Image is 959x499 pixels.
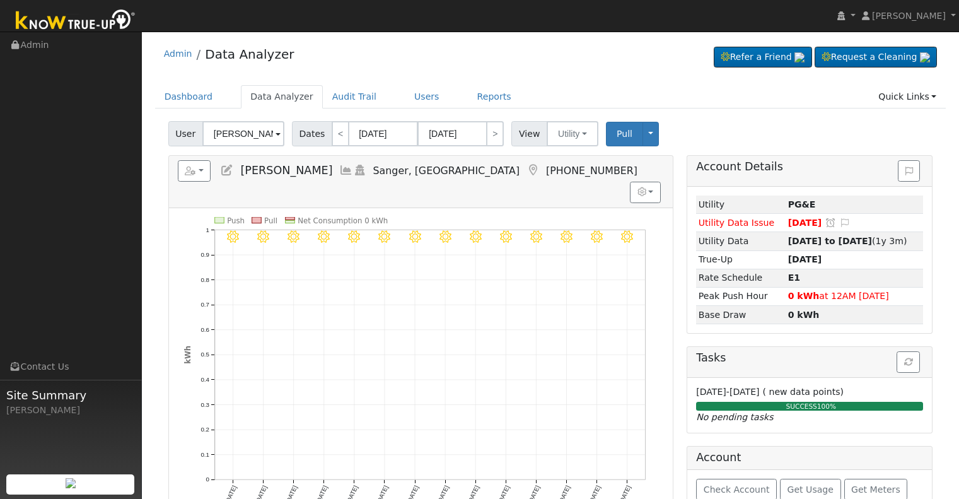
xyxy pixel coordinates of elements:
[332,121,349,146] a: <
[526,164,540,177] a: Map
[9,7,142,35] img: Know True-Up
[788,310,820,320] strong: 0 kWh
[373,165,520,177] span: Sanger, [GEOGRAPHIC_DATA]
[839,218,851,227] i: Edit Issue
[699,218,774,228] span: Utility Data Issue
[353,164,367,177] a: Login As (last 06/05/2025 8:01:44 PM)
[788,273,800,283] strong: C
[696,387,759,397] span: [DATE]-[DATE]
[470,230,482,242] i: 9/10 - MostlyClear
[201,326,209,333] text: 0.6
[164,49,192,59] a: Admin
[66,478,76,488] img: retrieve
[696,451,741,464] h5: Account
[788,291,820,301] strong: 0 kWh
[257,230,269,242] i: 9/03 - Clear
[696,196,786,214] td: Utility
[606,122,643,146] button: Pull
[561,230,572,242] i: 9/13 - Clear
[201,276,209,283] text: 0.8
[897,351,920,373] button: Refresh
[696,160,923,173] h5: Account Details
[869,85,946,109] a: Quick Links
[220,164,234,177] a: Edit User (31181)
[696,250,786,269] td: True-Up
[206,226,209,233] text: 1
[794,52,805,62] img: retrieve
[786,287,923,305] td: at 12AM [DATE]
[547,121,598,146] button: Utility
[201,426,209,433] text: 0.2
[788,199,816,209] strong: ID: 16961402, authorized: 06/06/25
[201,301,209,308] text: 0.7
[817,402,836,410] span: 100%
[511,121,547,146] span: View
[201,251,209,258] text: 0.9
[621,230,633,242] i: 9/15 - Clear
[815,47,937,68] a: Request a Cleaning
[240,164,332,177] span: [PERSON_NAME]
[704,484,770,495] span: Check Account
[6,404,135,417] div: [PERSON_NAME]
[405,85,449,109] a: Users
[920,52,930,62] img: retrieve
[696,287,786,305] td: Peak Push Hour
[439,230,451,242] i: 9/09 - Clear
[288,230,299,242] i: 9/04 - Clear
[202,121,284,146] input: Select a User
[318,230,330,242] i: 9/05 - Clear
[227,230,239,242] i: 9/02 - MostlyClear
[788,236,907,246] span: (1y 3m)
[693,402,929,412] div: SUCCESS
[788,254,822,264] strong: [DATE]
[530,230,542,242] i: 9/12 - Clear
[264,216,277,225] text: Pull
[696,269,786,287] td: Rate Schedule
[323,85,386,109] a: Audit Trail
[292,121,332,146] span: Dates
[617,129,632,139] span: Pull
[227,216,245,225] text: Push
[851,484,900,495] span: Get Meters
[763,387,844,397] span: ( new data points)
[468,85,521,109] a: Reports
[788,218,822,228] span: [DATE]
[500,230,512,242] i: 9/11 - MostlyClear
[696,306,786,324] td: Base Draw
[6,387,135,404] span: Site Summary
[201,351,209,358] text: 0.5
[205,47,294,62] a: Data Analyzer
[183,346,192,364] text: kWh
[696,351,923,365] h5: Tasks
[348,230,360,242] i: 9/06 - Clear
[409,230,421,242] i: 9/08 - Clear
[201,451,209,458] text: 0.1
[241,85,323,109] a: Data Analyzer
[206,476,209,483] text: 0
[155,85,223,109] a: Dashboard
[298,216,388,225] text: Net Consumption 0 kWh
[546,165,637,177] span: [PHONE_NUMBER]
[486,121,504,146] a: >
[788,236,872,246] strong: [DATE] to [DATE]
[872,11,946,21] span: [PERSON_NAME]
[898,160,920,182] button: Issue History
[825,218,836,228] a: Snooze this issue
[168,121,203,146] span: User
[201,376,209,383] text: 0.4
[591,230,603,242] i: 9/14 - Clear
[714,47,812,68] a: Refer a Friend
[378,230,390,242] i: 9/07 - Clear
[339,164,353,177] a: Multi-Series Graph
[788,484,834,495] span: Get Usage
[696,412,773,422] i: No pending tasks
[696,232,786,250] td: Utility Data
[201,401,209,408] text: 0.3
